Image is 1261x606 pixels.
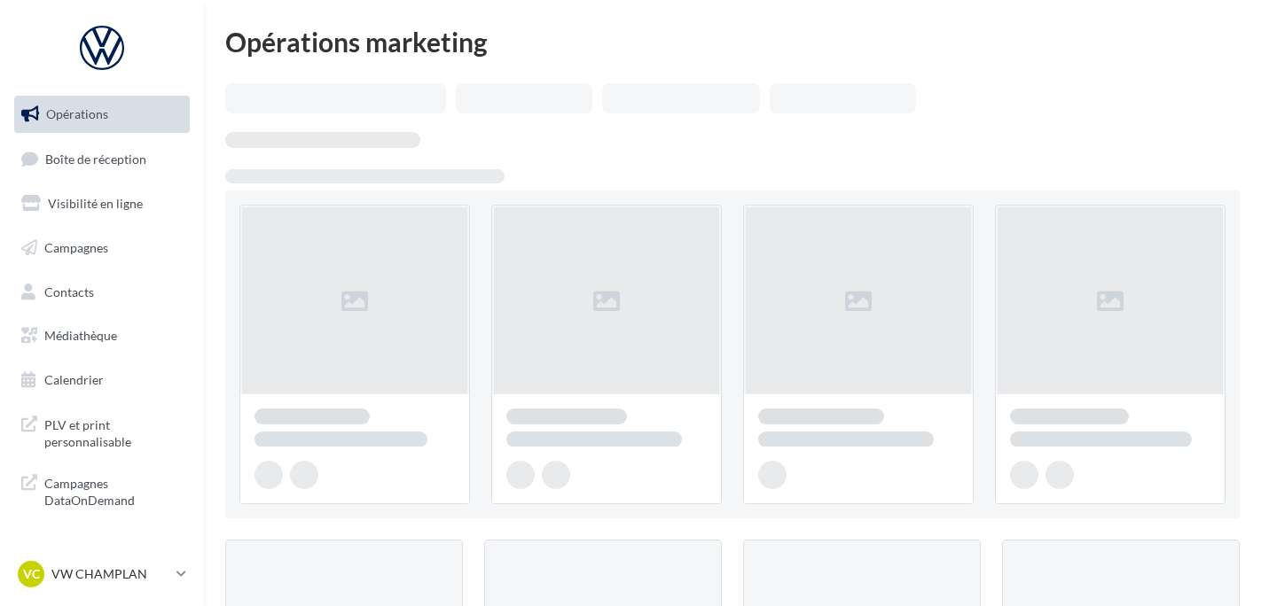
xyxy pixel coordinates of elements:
[11,464,193,517] a: Campagnes DataOnDemand
[44,240,108,255] span: Campagnes
[23,565,40,583] span: VC
[11,406,193,458] a: PLV et print personnalisable
[225,28,1240,55] div: Opérations marketing
[11,361,193,399] a: Calendrier
[11,140,193,178] a: Boîte de réception
[11,274,193,311] a: Contacts
[11,229,193,267] a: Campagnes
[44,284,94,299] span: Contacts
[14,557,190,591] a: VC VW CHAMPLAN
[11,317,193,354] a: Médiathèque
[51,565,169,583] p: VW CHAMPLAN
[11,185,193,222] a: Visibilité en ligne
[45,151,146,166] span: Boîte de réception
[48,196,143,211] span: Visibilité en ligne
[44,471,183,509] span: Campagnes DataOnDemand
[44,413,183,451] span: PLV et print personnalisable
[46,106,108,121] span: Opérations
[11,96,193,133] a: Opérations
[44,372,104,387] span: Calendrier
[44,328,117,343] span: Médiathèque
